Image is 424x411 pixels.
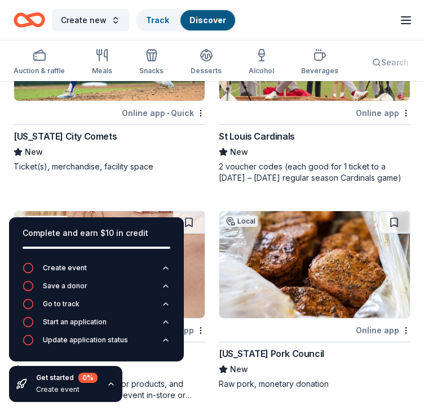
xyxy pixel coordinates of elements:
div: Create event [36,385,98,394]
a: Home [14,7,45,33]
div: Start an application [43,318,107,327]
div: Online app [356,106,410,120]
button: Desserts [191,44,222,81]
button: Start an application [23,316,170,334]
a: Track [146,15,169,25]
button: Beverages [301,44,338,81]
div: Snacks [139,66,164,75]
button: Save a donor [23,280,170,298]
span: New [25,145,43,159]
button: Auction & raffle [14,44,65,81]
button: Alcohol [249,44,274,81]
button: TrackDiscover [136,9,236,32]
div: Beverages [301,66,338,75]
button: Create event [23,262,170,280]
img: Image for Oklahoma Pork Council [219,211,410,318]
span: Search [381,56,409,69]
div: [US_STATE] Pork Council [219,347,324,360]
div: Go to track [43,300,79,309]
span: • [167,109,169,118]
div: St Louis Cardinals [219,129,295,143]
div: 0 % [78,373,98,383]
div: Desserts [191,66,222,75]
div: Local [224,216,258,227]
div: Create event [43,263,87,272]
div: Auction & raffle [14,66,65,75]
div: [US_STATE] City Comets [14,129,117,143]
div: Ticket(s), merchandise, facility space [14,161,205,172]
div: Alcohol [249,66,274,75]
div: Save a donor [43,282,87,291]
button: Meals [92,44,112,81]
a: Image for Oklahoma Pork CouncilLocalOnline app[US_STATE] Pork CouncilNewRaw pork, monetary donation [219,211,410,390]
a: Discover [189,15,226,25]
div: Online app Quick [122,106,205,120]
div: Raw pork, monetary donation [219,378,410,390]
button: Go to track [23,298,170,316]
button: Create new [52,9,129,32]
div: Get started [36,373,98,383]
div: 2 voucher codes (each good for 1 ticket to a [DATE] – [DATE] regular season Cardinals game) [219,161,410,184]
button: Update application status [23,334,170,352]
div: Complete and earn $10 in credit [23,226,170,240]
span: New [230,145,248,159]
div: Online app [356,323,410,337]
span: Create new [61,14,107,27]
div: Update application status [43,336,128,345]
div: Meals [92,66,112,75]
span: New [230,363,248,376]
button: Snacks [139,44,164,81]
button: Search [365,51,418,74]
